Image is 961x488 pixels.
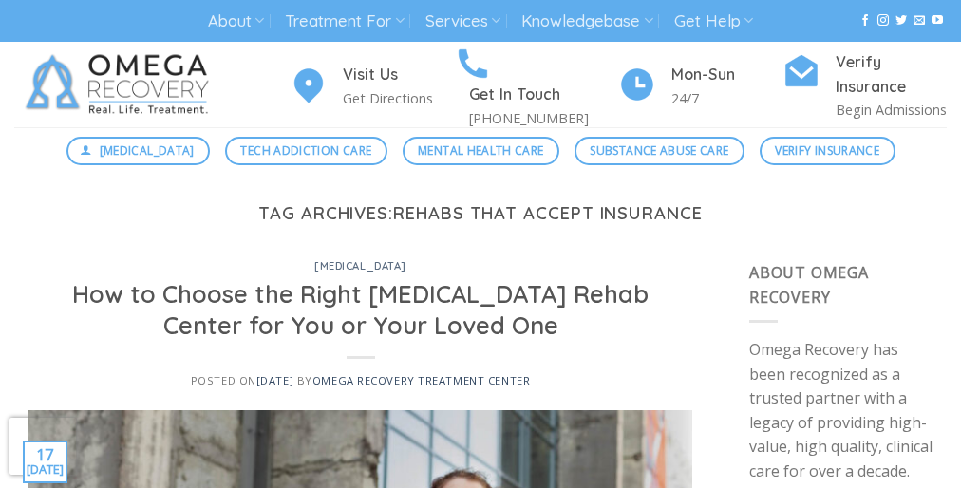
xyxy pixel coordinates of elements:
[403,137,559,165] a: Mental Health Care
[14,203,947,224] h1: Tag Archives:
[836,50,947,100] h4: Verify Insurance
[100,141,195,160] span: [MEDICAL_DATA]
[932,14,943,28] a: Follow on YouTube
[469,107,618,129] p: [PHONE_NUMBER]
[671,87,782,109] p: 24/7
[749,338,933,484] p: Omega Recovery has been recognized as a trusted partner with a legacy of providing high-value, hi...
[393,202,703,224] span: rehabs that accept insurance
[859,14,871,28] a: Follow on Facebook
[454,42,618,129] a: Get In Touch [PHONE_NUMBER]
[674,4,753,39] a: Get Help
[290,63,454,109] a: Visit Us Get Directions
[575,137,744,165] a: Substance Abuse Care
[343,87,454,109] p: Get Directions
[285,4,404,39] a: Treatment For
[775,141,879,160] span: Verify Insurance
[836,99,947,121] p: Begin Admissions
[782,50,947,122] a: Verify Insurance Begin Admissions
[72,278,649,340] a: How to Choose the Right [MEDICAL_DATA] Rehab Center for You or Your Loved One
[418,141,543,160] span: Mental Health Care
[256,373,293,387] a: [DATE]
[914,14,925,28] a: Send us an email
[749,262,869,308] span: About Omega Recovery
[66,137,211,165] a: [MEDICAL_DATA]
[469,83,618,107] h4: Get In Touch
[240,141,371,160] span: Tech Addiction Care
[895,14,907,28] a: Follow on Twitter
[208,4,264,39] a: About
[343,63,454,87] h4: Visit Us
[671,63,782,87] h4: Mon-Sun
[191,373,293,387] span: Posted on
[521,4,652,39] a: Knowledgebase
[425,4,500,39] a: Services
[590,141,728,160] span: Substance Abuse Care
[14,42,228,127] img: Omega Recovery
[297,373,531,387] span: by
[225,137,387,165] a: Tech Addiction Care
[9,418,76,475] iframe: reCAPTCHA
[314,259,406,272] a: [MEDICAL_DATA]
[760,137,895,165] a: Verify Insurance
[877,14,889,28] a: Follow on Instagram
[312,373,530,387] a: Omega Recovery Treatment Center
